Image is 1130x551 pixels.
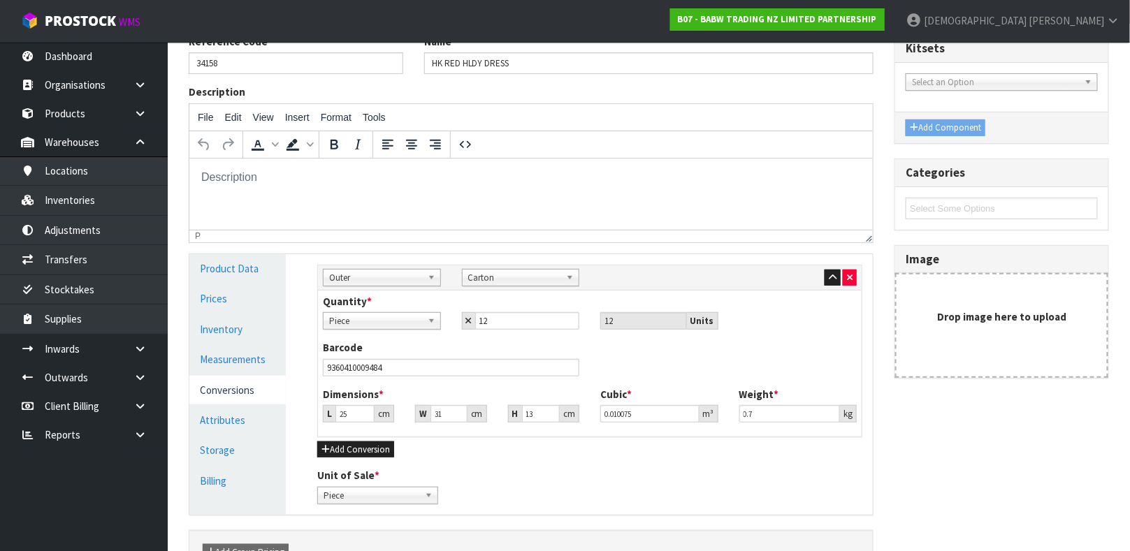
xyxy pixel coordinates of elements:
h3: Kitsets [906,42,1098,55]
span: Carton [468,270,561,286]
input: Name [424,52,874,74]
strong: H [512,408,519,420]
div: kg [840,405,857,423]
button: Redo [216,133,240,156]
label: Weight [739,387,779,402]
span: ProStock [45,12,116,30]
span: Select an Option [912,74,1079,91]
input: Height [522,405,560,423]
button: Source code [454,133,477,156]
input: Width [430,405,467,423]
span: Edit [225,112,242,123]
input: Child Qty [475,312,580,330]
div: Background color [281,133,316,156]
span: Piece [324,487,419,504]
span: Tools [363,112,386,123]
strong: Drop image here to upload [937,310,1066,323]
span: Insert [285,112,310,123]
button: Undo [192,133,216,156]
button: Bold [322,133,346,156]
a: Measurements [189,345,286,374]
h3: Categories [906,166,1098,179]
button: Italic [346,133,370,156]
button: Add Conversion [317,441,394,458]
div: m³ [700,405,718,423]
strong: B07 - BABW TRADING NZ LIMITED PARTNERSHIP [678,13,877,25]
input: Barcode [323,359,579,376]
span: [PERSON_NAME] [1029,14,1104,27]
span: Outer [329,270,422,286]
label: Quantity [323,294,372,309]
a: B07 - BABW TRADING NZ LIMITED PARTNERSHIP [670,8,885,31]
a: Inventory [189,315,286,344]
a: Prices [189,284,286,313]
button: Align left [376,133,400,156]
div: cm [560,405,579,423]
a: Conversions [189,376,286,404]
strong: L [327,408,332,420]
button: Align right [423,133,447,156]
input: Length [335,405,375,423]
div: Resize [862,230,874,242]
input: Weight [739,405,841,423]
strong: Units [690,315,714,327]
iframe: Rich Text Area. Press ALT-0 for help. [189,159,873,230]
label: Description [189,85,245,99]
input: Unit Qty [600,312,687,330]
div: cm [468,405,487,423]
a: Storage [189,436,286,464]
a: Attributes [189,406,286,434]
button: Align center [400,133,423,156]
label: Cubic [600,387,632,402]
div: p [195,231,201,241]
strong: W [419,408,427,420]
a: Billing [189,466,286,495]
label: Dimensions [323,387,384,402]
span: Piece [329,313,422,330]
input: Reference Code [189,52,403,74]
span: Format [321,112,352,123]
span: View [253,112,274,123]
img: cube-alt.png [21,12,38,29]
span: File [198,112,214,123]
span: [DEMOGRAPHIC_DATA] [924,14,1027,27]
small: WMS [119,15,140,29]
button: Add Component [906,119,985,136]
a: Product Data [189,254,286,283]
h3: Image [906,253,1098,266]
div: Text color [246,133,281,156]
input: Cubic [600,405,700,423]
label: Barcode [323,340,363,355]
div: cm [375,405,394,423]
label: Unit of Sale [317,468,379,483]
